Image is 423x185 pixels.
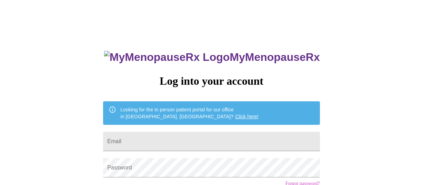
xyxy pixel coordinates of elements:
h3: Log into your account [103,75,320,87]
img: MyMenopauseRx Logo [104,51,230,64]
h3: MyMenopauseRx [104,51,320,64]
a: Click here! [235,114,259,119]
div: Looking for the in person patient portal for our office in [GEOGRAPHIC_DATA], [GEOGRAPHIC_DATA]? [120,103,259,123]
